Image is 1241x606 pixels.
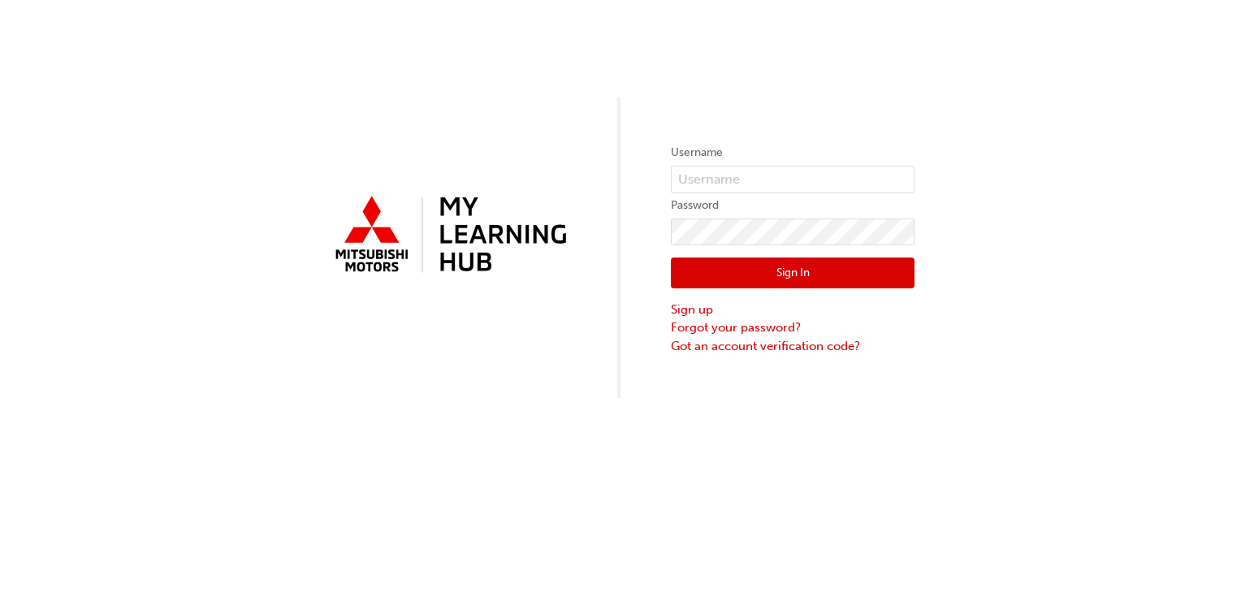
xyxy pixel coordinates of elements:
a: Forgot your password? [671,318,915,337]
label: Password [671,196,915,215]
a: Got an account verification code? [671,337,915,356]
input: Username [671,166,915,193]
button: Sign In [671,258,915,288]
img: mmal [326,189,570,282]
label: Username [671,143,915,162]
a: Sign up [671,301,915,319]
